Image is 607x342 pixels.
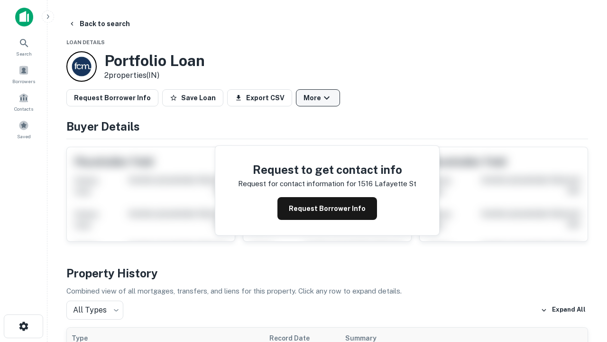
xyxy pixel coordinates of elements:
a: Search [3,34,45,59]
button: More [296,89,340,106]
h3: Portfolio Loan [104,52,205,70]
h4: Buyer Details [66,118,588,135]
button: Expand All [538,303,588,317]
img: capitalize-icon.png [15,8,33,27]
p: Combined view of all mortgages, transfers, and liens for this property. Click any row to expand d... [66,285,588,297]
h4: Request to get contact info [238,161,416,178]
a: Saved [3,116,45,142]
button: Export CSV [227,89,292,106]
button: Save Loan [162,89,223,106]
a: Borrowers [3,61,45,87]
h4: Property History [66,265,588,282]
a: Contacts [3,89,45,114]
span: Contacts [14,105,33,113]
button: Request Borrower Info [66,89,158,106]
span: Borrowers [12,77,35,85]
button: Request Borrower Info [277,197,377,220]
span: Search [16,50,32,57]
button: Back to search [64,15,134,32]
span: Saved [17,133,31,140]
iframe: Chat Widget [560,236,607,281]
div: All Types [66,301,123,320]
p: 2 properties (IN) [104,70,205,81]
p: 1516 lafayette st [358,178,416,190]
p: Request for contact information for [238,178,356,190]
span: Loan Details [66,39,105,45]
